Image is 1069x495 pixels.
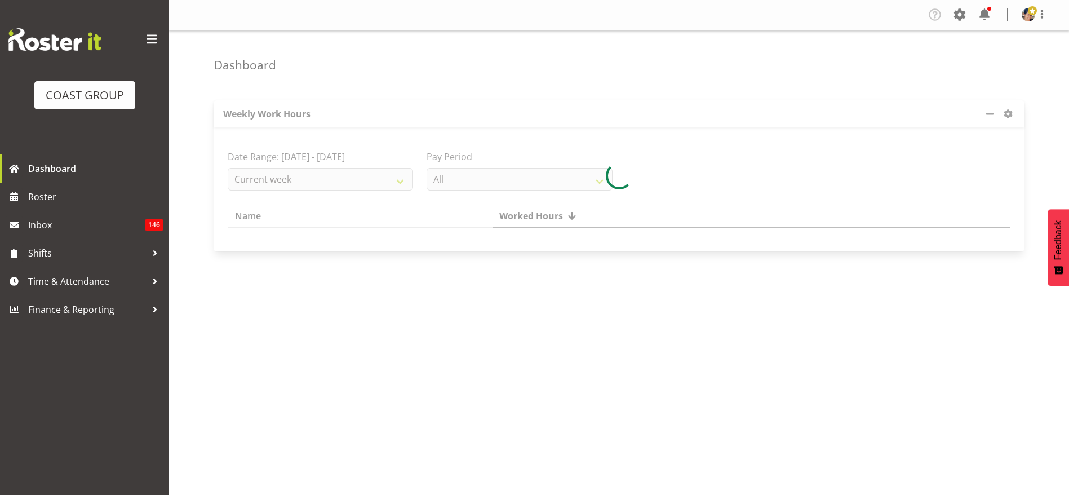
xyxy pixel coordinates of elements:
span: Time & Attendance [28,273,147,290]
img: nicola-ransome074dfacac28780df25dcaf637c6ea5be.png [1022,8,1035,21]
span: 146 [145,219,163,231]
h4: Dashboard [214,59,276,72]
span: Feedback [1053,220,1063,260]
button: Feedback - Show survey [1048,209,1069,286]
span: Dashboard [28,160,163,177]
img: Rosterit website logo [8,28,101,51]
span: Inbox [28,216,145,233]
span: Finance & Reporting [28,301,147,318]
span: Shifts [28,245,147,262]
span: Roster [28,188,163,205]
div: COAST GROUP [46,87,124,104]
